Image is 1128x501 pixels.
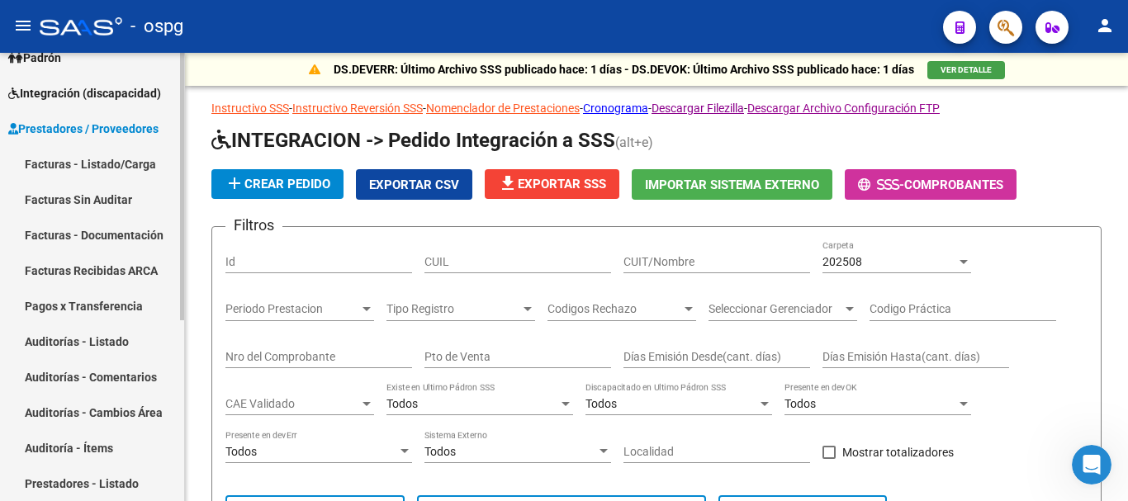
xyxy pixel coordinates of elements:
[1095,16,1115,35] mat-icon: person
[747,102,940,115] a: Descargar Archivo Configuración FTP
[225,214,282,237] h3: Filtros
[498,173,518,193] mat-icon: file_download
[8,84,161,102] span: Integración (discapacidad)
[225,302,359,316] span: Periodo Prestacion
[842,442,954,462] span: Mostrar totalizadores
[927,61,1005,79] button: VER DETALLE
[632,169,832,200] button: Importar Sistema Externo
[845,169,1017,200] button: -Comprobantes
[225,173,244,193] mat-icon: add
[1072,445,1111,484] iframe: Intercom live chat
[652,102,744,115] a: Descargar Filezilla
[211,99,1102,117] p: - - - - -
[386,302,520,316] span: Tipo Registro
[334,60,914,78] p: DS.DEVERR: Último Archivo SSS publicado hace: 1 días - DS.DEVOK: Último Archivo SSS publicado hac...
[424,445,456,458] span: Todos
[645,177,819,192] span: Importar Sistema Externo
[615,135,653,150] span: (alt+e)
[485,169,619,199] button: Exportar SSS
[941,65,992,74] span: VER DETALLE
[130,8,183,45] span: - ospg
[709,302,842,316] span: Seleccionar Gerenciador
[822,255,862,268] span: 202508
[369,177,459,192] span: Exportar CSV
[225,177,330,191] span: Crear Pedido
[225,397,359,411] span: CAE Validado
[585,397,617,410] span: Todos
[356,169,472,200] button: Exportar CSV
[8,49,61,67] span: Padrón
[583,102,648,115] a: Cronograma
[547,302,681,316] span: Codigos Rechazo
[386,397,418,410] span: Todos
[498,177,606,191] span: Exportar SSS
[904,177,1003,192] span: Comprobantes
[858,177,904,192] span: -
[13,16,33,35] mat-icon: menu
[211,129,615,152] span: INTEGRACION -> Pedido Integración a SSS
[225,445,257,458] span: Todos
[292,102,423,115] a: Instructivo Reversión SSS
[8,120,159,138] span: Prestadores / Proveedores
[784,397,816,410] span: Todos
[426,102,580,115] a: Nomenclador de Prestaciones
[211,102,289,115] a: Instructivo SSS
[211,169,344,199] button: Crear Pedido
